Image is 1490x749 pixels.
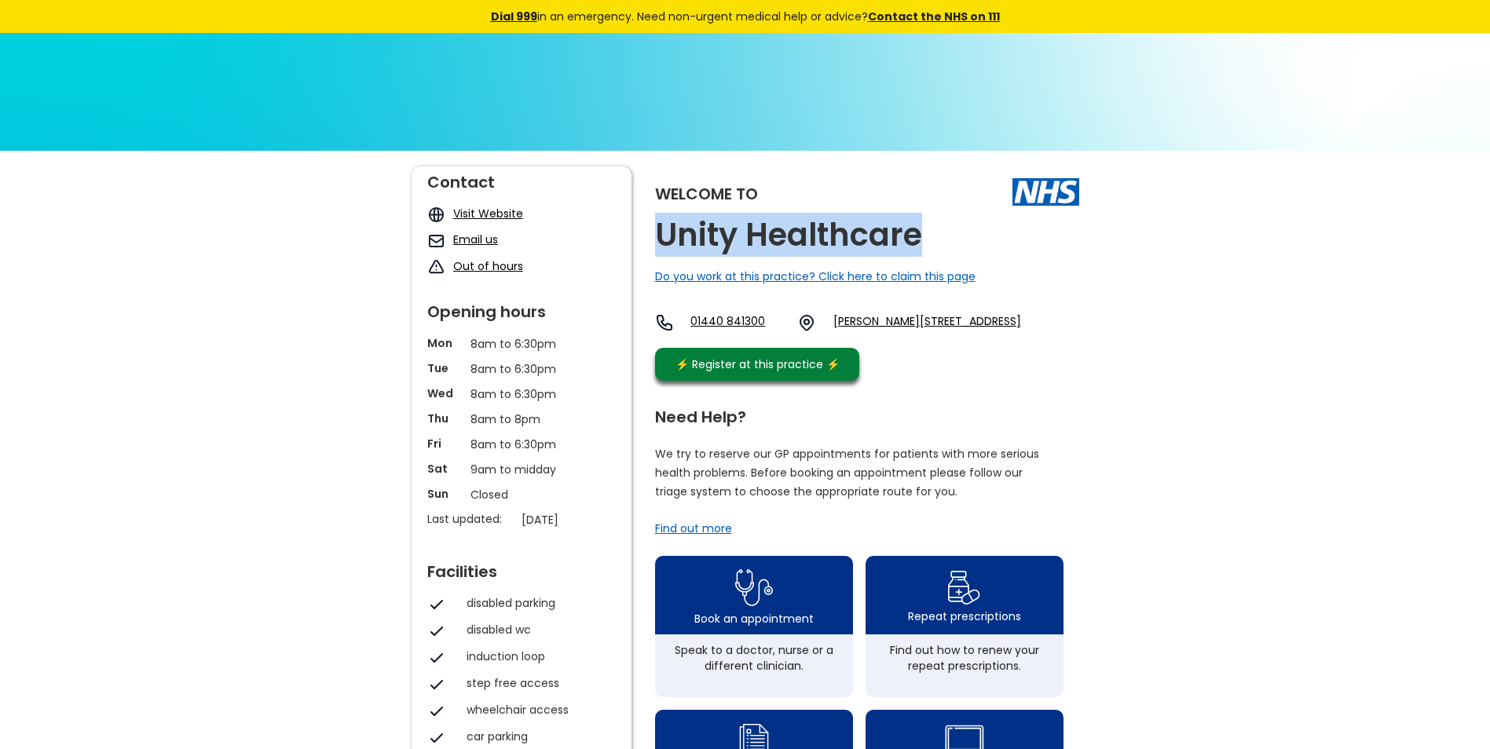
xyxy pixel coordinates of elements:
[427,411,463,426] p: Thu
[453,232,498,247] a: Email us
[655,348,859,381] a: ⚡️ Register at this practice ⚡️
[655,217,922,253] h2: Unity Healthcare
[694,611,814,627] div: Book an appointment
[470,461,573,478] p: 9am to midday
[427,436,463,451] p: Fri
[470,411,573,428] p: 8am to 8pm
[470,360,573,378] p: 8am to 6:30pm
[655,444,1040,501] p: We try to reserve our GP appointments for patients with more serious health problems. Before book...
[470,486,573,503] p: Closed
[427,511,514,527] p: Last updated:
[866,556,1064,697] a: repeat prescription iconRepeat prescriptionsFind out how to renew your repeat prescriptions.
[427,385,463,401] p: Wed
[797,313,816,332] img: practice location icon
[735,564,773,611] img: book appointment icon
[467,595,608,611] div: disabled parking
[427,486,463,502] p: Sun
[427,556,616,579] div: Facilities
[655,521,732,536] a: Find out more
[908,608,1021,624] div: Repeat prescriptions
[470,385,573,403] p: 8am to 6:30pm
[663,642,845,674] div: Speak to a doctor, nurse or a different clinician.
[655,401,1064,425] div: Need Help?
[655,186,758,202] div: Welcome to
[427,335,463,351] p: Mon
[470,335,573,353] p: 8am to 6:30pm
[467,622,608,638] div: disabled wc
[947,567,981,608] img: repeat prescription icon
[467,702,608,718] div: wheelchair access
[427,296,616,320] div: Opening hours
[427,360,463,376] p: Tue
[467,675,608,691] div: step free access
[1012,178,1079,205] img: The NHS logo
[655,313,674,332] img: telephone icon
[467,729,608,744] div: car parking
[453,258,523,274] a: Out of hours
[873,642,1056,674] div: Find out how to renew your repeat prescriptions.
[427,461,463,477] p: Sat
[690,313,785,332] a: 01440 841300
[384,8,1107,25] div: in an emergency. Need non-urgent medical help or advice?
[868,9,1000,24] a: Contact the NHS on 111
[668,356,848,373] div: ⚡️ Register at this practice ⚡️
[427,166,616,190] div: Contact
[470,436,573,453] p: 8am to 6:30pm
[491,9,537,24] a: Dial 999
[833,313,1021,332] a: [PERSON_NAME][STREET_ADDRESS]
[453,206,523,221] a: Visit Website
[427,258,445,276] img: exclamation icon
[655,556,853,697] a: book appointment icon Book an appointmentSpeak to a doctor, nurse or a different clinician.
[655,269,976,284] a: Do you work at this practice? Click here to claim this page
[467,649,608,664] div: induction loop
[427,206,445,224] img: globe icon
[522,511,624,528] p: [DATE]
[427,232,445,250] img: mail icon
